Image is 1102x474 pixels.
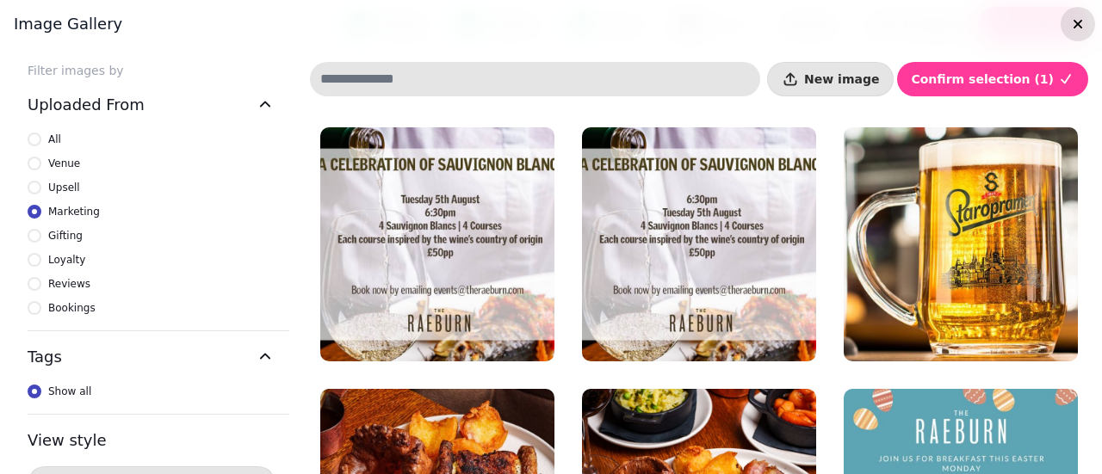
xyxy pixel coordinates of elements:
button: New image [767,62,894,96]
span: Venue [48,155,80,172]
label: Filter images by [14,62,289,79]
div: Tags [28,383,275,414]
span: Gifting [48,227,83,244]
div: Uploaded From [28,131,275,330]
button: Tags [28,331,275,383]
img: Wine Dinner date first Banner-02.jpg [320,127,554,361]
h3: Image gallery [14,14,1088,34]
h3: View style [28,428,275,452]
span: Show all [48,383,91,400]
img: Wine Dinner SB - Banner-02.jpg [582,127,816,361]
span: All [48,131,61,148]
span: Loyalty [48,251,85,268]
span: Confirm selection ( 1 ) [911,73,1054,85]
span: Bookings [48,299,96,317]
img: Untitled design (1).jpg [844,127,1078,361]
button: Confirm selection (1) [897,62,1088,96]
span: New image [804,73,879,85]
span: Upsell [48,179,80,196]
span: Marketing [48,203,100,220]
span: Reviews [48,275,90,292]
button: Uploaded From [28,79,275,131]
